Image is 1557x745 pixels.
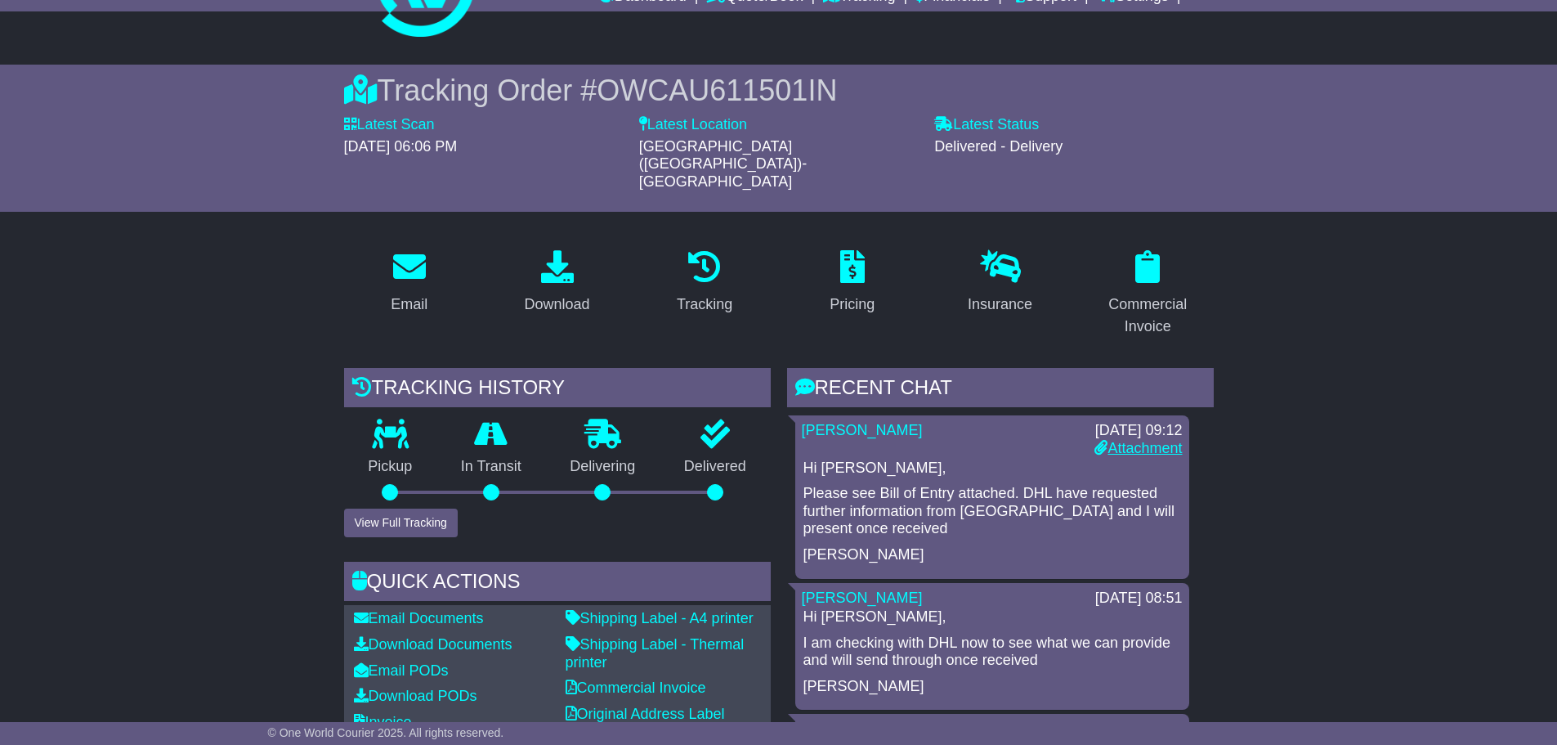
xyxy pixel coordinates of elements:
label: Latest Scan [344,116,435,134]
a: Attachment [1094,440,1182,456]
a: [PERSON_NAME] [802,422,923,438]
a: In Transit and Delivery Team [802,720,988,737]
div: Email [391,294,427,316]
a: Email PODs [354,662,449,679]
a: Original Address Label [566,706,725,722]
a: Invoice [354,714,412,730]
div: Quick Actions [344,562,771,606]
span: [DATE] 06:06 PM [344,138,458,155]
div: Insurance [968,294,1032,316]
a: Pricing [819,245,885,321]
div: Tracking history [344,368,771,412]
p: Hi [PERSON_NAME], [803,608,1181,626]
p: Hi [PERSON_NAME], [803,460,1181,478]
span: OWCAU611501IN [597,74,837,107]
a: Download Documents [354,636,512,653]
span: © One World Courier 2025. All rights reserved. [268,726,504,739]
div: Commercial Invoice [1093,294,1203,338]
div: Tracking Order # [344,73,1214,108]
a: Insurance [957,245,1043,321]
p: I am checking with DHL now to see what we can provide and will send through once received [803,635,1181,670]
a: Email [380,245,438,321]
label: Latest Location [639,116,747,134]
p: [PERSON_NAME] [803,678,1181,696]
div: [DATE] 08:21 [1095,720,1183,738]
a: Commercial Invoice [1082,245,1214,343]
a: Download [513,245,600,321]
div: [DATE] 08:51 [1095,590,1183,608]
label: Latest Status [934,116,1039,134]
div: Tracking [677,294,732,316]
a: Commercial Invoice [566,680,706,696]
p: Delivering [546,458,660,476]
a: Tracking [666,245,743,321]
p: Please see Bill of Entry attached. DHL have requested further information from [GEOGRAPHIC_DATA] ... [803,485,1181,538]
div: Pricing [830,294,875,316]
a: Download PODs [354,688,477,704]
p: Delivered [660,458,771,476]
div: Download [524,294,589,316]
span: Delivered - Delivery [934,138,1063,155]
a: Shipping Label - Thermal printer [566,636,745,671]
span: [GEOGRAPHIC_DATA] ([GEOGRAPHIC_DATA])-[GEOGRAPHIC_DATA] [639,138,807,190]
button: View Full Tracking [344,509,458,537]
p: [PERSON_NAME] [803,546,1181,564]
p: In Transit [436,458,546,476]
a: [PERSON_NAME] [802,590,923,606]
p: Pickup [344,458,437,476]
div: [DATE] 09:12 [1094,422,1182,440]
a: Email Documents [354,610,484,626]
a: Shipping Label - A4 printer [566,610,754,626]
div: RECENT CHAT [787,368,1214,412]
